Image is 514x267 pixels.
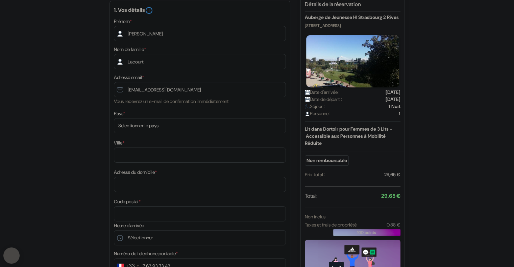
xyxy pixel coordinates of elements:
[114,82,286,97] input: Entrer adresse e-mail
[114,110,125,117] label: Pays
[399,110,400,117] strong: 1
[305,111,310,116] img: user_icon.svg
[305,103,325,110] span: Séjour :
[305,1,400,12] h5: Détails de la réservation
[384,171,400,178] div: 29,65 €
[305,15,400,20] h5: Auberge de Jeunesse HI Strasbourg 2 Rives
[357,230,376,236] span: 100 points
[305,96,342,103] span: Date de départ :
[386,222,400,228] small: 0,88 €
[114,169,157,176] label: Adresse du domicile
[114,26,286,41] input: Entrez votre prénom
[386,96,400,103] strong: [DATE]
[305,155,349,166] small: Non remboursable
[114,74,144,81] label: Adresse email
[114,198,141,205] label: Code postal
[305,90,310,95] img: calendar.svg
[305,222,358,228] small: Taxes et frais de propriété:
[305,23,400,28] p: [STREET_ADDRESS]
[114,6,286,15] h5: 1. Vos détails
[114,98,229,104] small: Vous recevrez un e-mail de confirmation immédiatement
[305,110,331,117] span: Personne :
[114,18,132,25] label: Prénom
[305,214,325,220] small: Non inclus
[145,6,153,15] i: error_outline
[3,247,20,264] button: Open CMP widget
[114,250,178,257] label: Numéro de telephone portable
[305,126,392,146] b: Lit dans Dortoir pour Femmes de 3 Lits - Accessible aux Personnes à Mobilité Réduite
[381,192,400,199] strong: 29,65 €
[305,89,340,96] span: Date d'arrivée :
[114,46,146,53] label: Nom de famille
[386,89,400,96] strong: [DATE]
[305,171,325,178] div: Prix total :
[114,54,286,69] input: Entrer le nom de famille
[305,192,317,200] span: Total:
[389,103,400,110] strong: 1 Nuit
[114,139,124,146] label: Ville
[114,222,144,229] label: Heure d'arrivée
[305,97,310,102] img: calendar.svg
[145,6,153,14] a: error_outline
[305,104,310,109] img: moon.svg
